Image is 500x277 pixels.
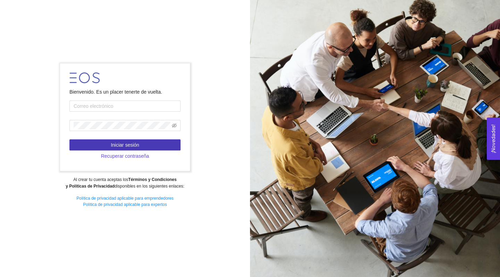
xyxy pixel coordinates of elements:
input: Correo electrónico [69,101,181,112]
span: Recuperar contraseña [101,152,149,160]
strong: Términos y Condiciones y Políticas de Privacidad [66,177,176,189]
a: Recuperar contraseña [69,153,181,159]
div: Al crear tu cuenta aceptas los disponibles en los siguientes enlaces: [5,176,245,190]
button: Iniciar sesión [69,139,181,150]
button: Recuperar contraseña [69,150,181,162]
a: Política de privacidad aplicable para expertos [83,202,167,207]
button: Open Feedback Widget [487,118,500,160]
a: Política de privacidad aplicable para emprendedores [76,196,174,201]
span: Iniciar sesión [111,141,139,149]
div: Bienvenido. Es un placer tenerte de vuelta. [69,88,181,96]
img: LOGO [69,72,100,83]
span: eye-invisible [172,123,177,128]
